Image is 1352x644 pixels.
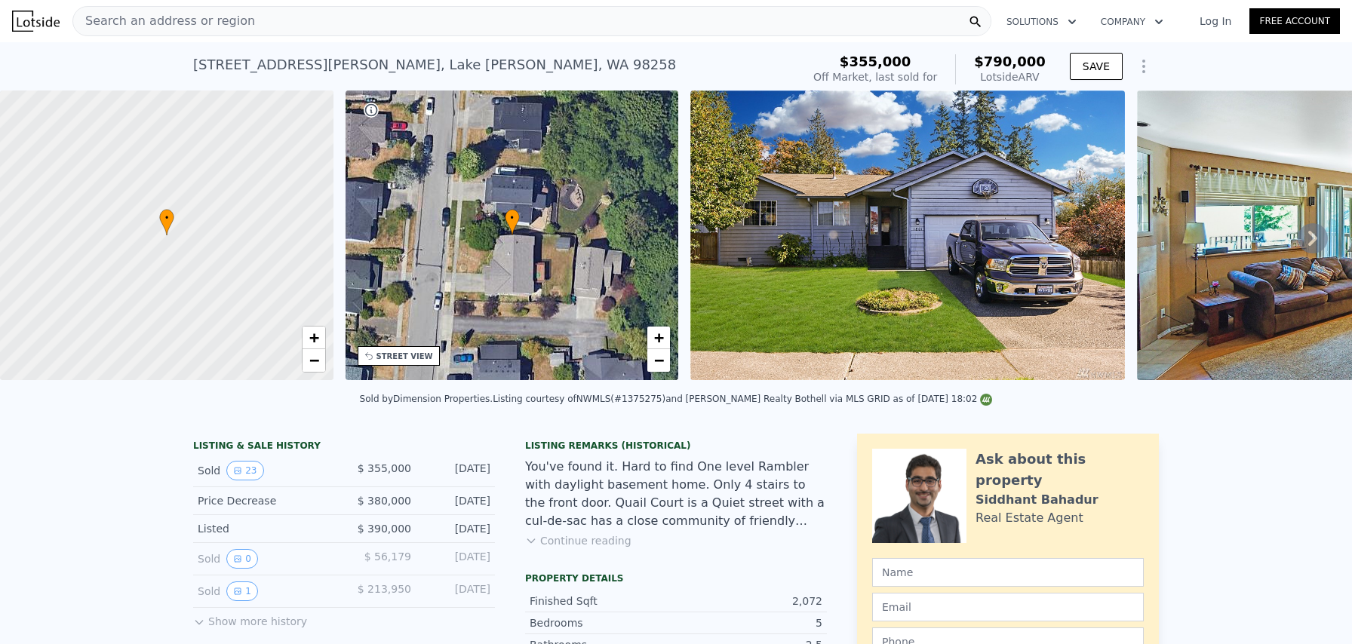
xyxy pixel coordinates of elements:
span: + [654,328,664,347]
div: [DATE] [423,549,490,569]
button: Show more history [193,608,307,629]
div: Listed [198,521,332,536]
span: $ 390,000 [358,523,411,535]
button: Continue reading [525,533,631,548]
div: 5 [676,615,822,630]
span: $ 213,950 [358,583,411,595]
div: [DATE] [423,581,490,601]
div: Listing courtesy of NWMLS (#1375275) and [PERSON_NAME] Realty Bothell via MLS GRID as of [DATE] 1... [493,394,992,404]
button: Solutions [994,8,1089,35]
button: View historical data [226,461,263,480]
img: Lotside [12,11,60,32]
div: Bedrooms [530,615,676,630]
span: • [159,211,174,225]
span: • [505,211,520,225]
div: [DATE] [423,493,490,508]
input: Name [872,558,1144,587]
span: $ 56,179 [364,550,411,563]
a: Zoom out [303,349,325,372]
div: 2,072 [676,593,822,609]
img: NWMLS Logo [980,394,992,406]
div: Lotside ARV [974,69,1046,84]
div: You've found it. Hard to find One level Rambler with daylight basement home. Only 4 stairs to the... [525,458,827,530]
div: Sold by Dimension Properties . [360,394,493,404]
div: • [505,209,520,235]
span: − [654,351,664,370]
div: STREET VIEW [376,351,433,362]
div: [DATE] [423,521,490,536]
button: Show Options [1129,51,1159,81]
div: Sold [198,549,332,569]
a: Zoom out [647,349,670,372]
span: $355,000 [840,54,911,69]
span: $ 380,000 [358,495,411,507]
div: Siddhant Bahadur [976,491,1098,509]
div: Sold [198,461,332,480]
div: [STREET_ADDRESS][PERSON_NAME] , Lake [PERSON_NAME] , WA 98258 [193,54,676,75]
div: [DATE] [423,461,490,480]
span: $ 355,000 [358,462,411,474]
a: Free Account [1249,8,1340,34]
button: View historical data [226,581,258,601]
div: Finished Sqft [530,593,676,609]
input: Email [872,593,1144,621]
span: + [309,328,318,347]
div: Off Market, last sold for [813,69,937,84]
a: Zoom in [647,327,670,349]
span: $790,000 [974,54,1046,69]
div: Listing Remarks (Historical) [525,440,827,452]
button: SAVE [1070,53,1123,80]
div: • [159,209,174,235]
span: Search an address or region [73,12,255,30]
button: Company [1089,8,1175,35]
button: View historical data [226,549,258,569]
div: Ask about this property [976,449,1144,491]
div: Price Decrease [198,493,332,508]
div: LISTING & SALE HISTORY [193,440,495,455]
div: Sold [198,581,332,601]
div: Property details [525,572,827,584]
a: Log In [1181,14,1249,29]
a: Zoom in [303,327,325,349]
span: − [309,351,318,370]
img: Sale: 127771210 Parcel: 103523464 [690,90,1125,380]
div: Real Estate Agent [976,509,1083,527]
